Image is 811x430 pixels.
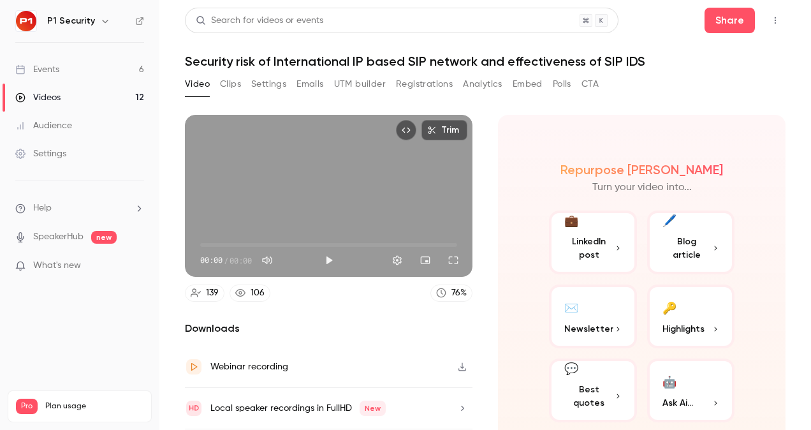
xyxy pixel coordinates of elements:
[564,297,578,317] div: ✉️
[396,74,453,94] button: Registrations
[206,286,219,300] div: 139
[334,74,386,94] button: UTM builder
[564,322,613,336] span: Newsletter
[33,259,81,272] span: What's new
[592,180,692,195] p: Turn your video into...
[185,74,210,94] button: Video
[15,63,59,76] div: Events
[564,383,614,410] span: Best quotes
[553,74,571,94] button: Polls
[421,120,467,140] button: Trim
[647,211,735,274] button: 🖊️Blog article
[185,54,785,69] h1: Security risk of International IP based SIP network and effectiveness of SIP IDS
[662,212,676,230] div: 🖊️
[765,10,785,31] button: Top Bar Actions
[33,202,52,215] span: Help
[220,74,241,94] button: Clips
[413,248,438,273] button: Turn on miniplayer
[15,202,144,215] li: help-dropdown-opener
[316,248,342,273] button: Play
[185,321,472,336] h2: Downloads
[662,396,693,410] span: Ask Ai...
[200,255,252,266] div: 00:00
[251,286,265,300] div: 106
[430,285,472,302] a: 76%
[360,401,386,416] span: New
[254,248,280,273] button: Mute
[16,11,36,31] img: P1 Security
[647,359,735,422] button: 🤖Ask Ai...
[662,235,712,262] span: Blog article
[513,74,543,94] button: Embed
[185,285,224,302] a: 139
[210,359,288,374] div: Webinar recording
[463,74,502,94] button: Analytics
[16,399,38,414] span: Pro
[230,285,270,302] a: 106
[296,74,323,94] button: Emails
[15,91,61,104] div: Videos
[396,120,416,140] button: Embed video
[200,255,223,266] span: 00:00
[15,147,66,160] div: Settings
[549,359,637,422] button: 💬Best quotes
[33,230,84,244] a: SpeakerHub
[581,74,599,94] button: CTA
[549,211,637,274] button: 💼LinkedIn post
[564,212,578,230] div: 💼
[230,255,252,266] span: 00:00
[662,322,705,336] span: Highlights
[210,401,386,416] div: Local speaker recordings in FullHD
[196,14,323,27] div: Search for videos or events
[45,401,143,411] span: Plan usage
[15,119,72,132] div: Audience
[384,248,410,273] button: Settings
[451,286,467,300] div: 76 %
[564,360,578,378] div: 💬
[251,74,286,94] button: Settings
[91,231,117,244] span: new
[224,255,228,266] span: /
[662,297,676,317] div: 🔑
[441,248,466,273] button: Full screen
[564,235,614,262] span: LinkedIn post
[549,285,637,348] button: ✉️Newsletter
[47,15,95,27] h6: P1 Security
[560,162,723,177] h2: Repurpose [PERSON_NAME]
[705,8,755,33] button: Share
[662,371,676,391] div: 🤖
[129,260,144,272] iframe: Noticeable Trigger
[647,285,735,348] button: 🔑Highlights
